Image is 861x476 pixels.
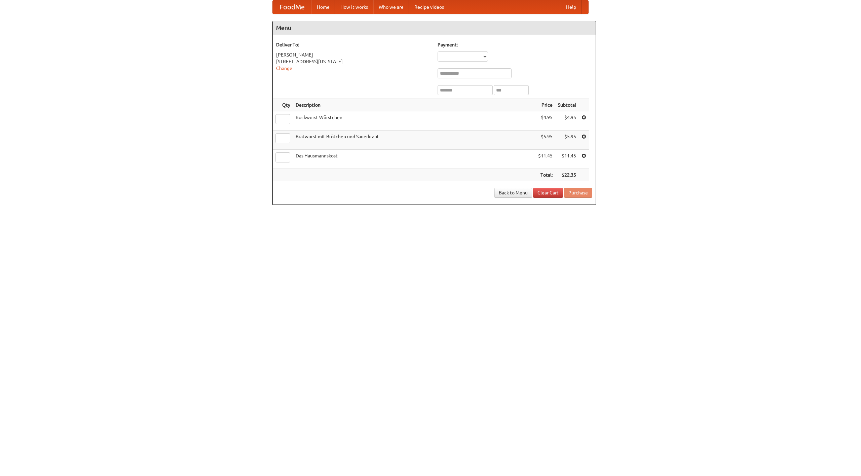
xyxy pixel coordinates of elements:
[555,150,579,169] td: $11.45
[494,188,532,198] a: Back to Menu
[555,131,579,150] td: $5.95
[311,0,335,14] a: Home
[276,51,431,58] div: [PERSON_NAME]
[293,111,535,131] td: Bockwurst Würstchen
[293,150,535,169] td: Das Hausmannskost
[535,111,555,131] td: $4.95
[535,169,555,181] th: Total:
[276,41,431,48] h5: Deliver To:
[533,188,563,198] a: Clear Cart
[276,66,292,71] a: Change
[273,0,311,14] a: FoodMe
[373,0,409,14] a: Who we are
[273,99,293,111] th: Qty
[555,169,579,181] th: $22.35
[555,99,579,111] th: Subtotal
[555,111,579,131] td: $4.95
[564,188,592,198] button: Purchase
[293,131,535,150] td: Bratwurst mit Brötchen und Sauerkraut
[535,131,555,150] td: $5.95
[335,0,373,14] a: How it works
[438,41,592,48] h5: Payment:
[561,0,582,14] a: Help
[293,99,535,111] th: Description
[409,0,449,14] a: Recipe videos
[273,21,596,35] h4: Menu
[276,58,431,65] div: [STREET_ADDRESS][US_STATE]
[535,150,555,169] td: $11.45
[535,99,555,111] th: Price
